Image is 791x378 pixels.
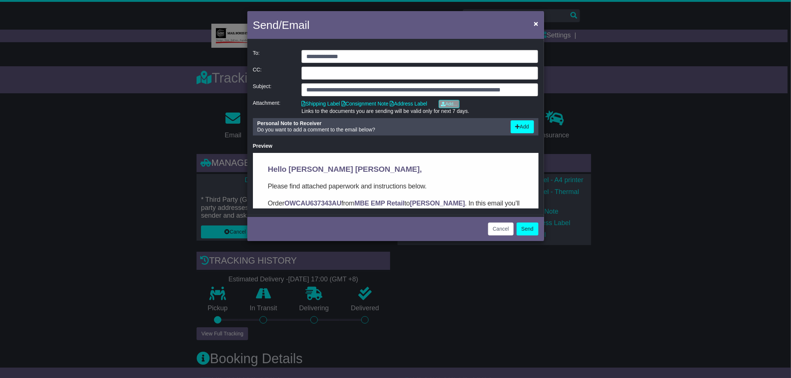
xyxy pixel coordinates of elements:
p: Please find attached paperwork and instructions below. [15,28,271,39]
strong: MBE EMP Retail [102,47,152,54]
h4: Send/Email [253,17,310,33]
button: Cancel [488,223,514,235]
div: Preview [253,143,538,149]
div: Personal Note to Receiver [257,120,503,127]
strong: [PERSON_NAME] [157,47,212,54]
p: Order from to . In this email you’ll find important information about your order, and what you ne... [15,45,271,66]
div: Subject: [249,83,298,96]
a: Address Label [390,101,428,107]
button: Add [511,120,534,133]
div: Do you want to add a comment to the email below? [254,120,507,133]
span: × [534,19,538,28]
button: Close [530,16,542,31]
div: CC: [249,67,298,80]
div: Attachment: [249,100,298,114]
a: Shipping Label [301,101,340,107]
a: Add... [439,100,459,108]
strong: OWCAU637343AU [32,47,88,54]
span: Hello [PERSON_NAME] [PERSON_NAME], [15,12,169,20]
a: Consignment Note [342,101,389,107]
div: Links to the documents you are sending will be valid only for next 7 days. [301,108,538,114]
button: Send [517,223,538,235]
div: To: [249,50,298,63]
